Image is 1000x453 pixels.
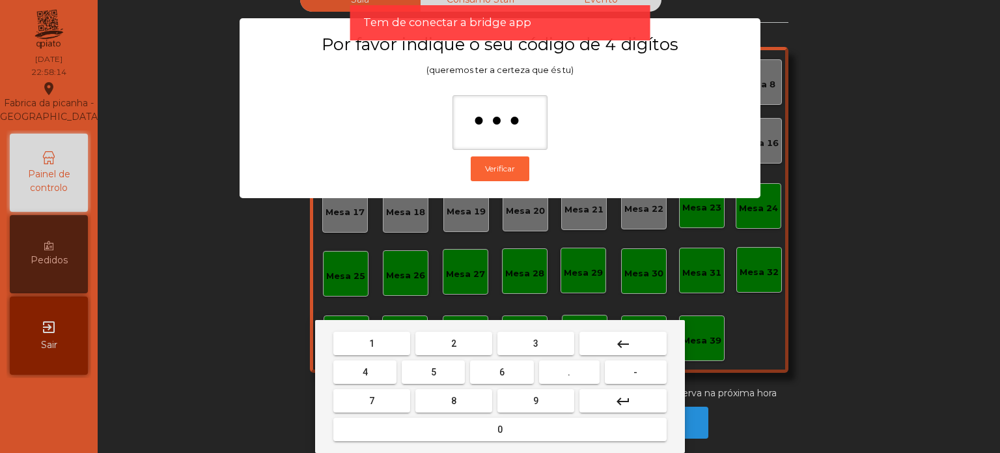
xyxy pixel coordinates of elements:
span: 7 [369,396,374,406]
button: - [605,360,667,384]
span: 2 [451,338,456,349]
button: 8 [415,389,492,413]
button: 2 [415,332,492,355]
span: - [633,367,637,377]
span: 1 [369,338,374,349]
span: 5 [431,367,436,377]
button: 3 [497,332,574,355]
mat-icon: keyboard_return [615,394,631,409]
span: 0 [497,424,503,435]
button: 9 [497,389,574,413]
span: Tem de conectar a bridge app [363,14,531,31]
button: 5 [402,360,465,384]
button: 1 [333,332,410,355]
span: . [568,367,570,377]
span: 4 [363,367,368,377]
span: 3 [533,338,538,349]
span: 9 [533,396,538,406]
span: (queremos ter a certeza que és tu) [426,65,574,75]
button: . [539,360,600,384]
button: 6 [470,360,533,384]
mat-icon: keyboard_backspace [615,336,631,352]
button: 0 [333,418,667,441]
span: 8 [451,396,456,406]
span: 6 [499,367,505,377]
button: 7 [333,389,410,413]
h3: Por favor indique o seu código de 4 digítos [265,34,735,55]
button: Verificar [471,156,529,181]
button: 4 [333,360,396,384]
